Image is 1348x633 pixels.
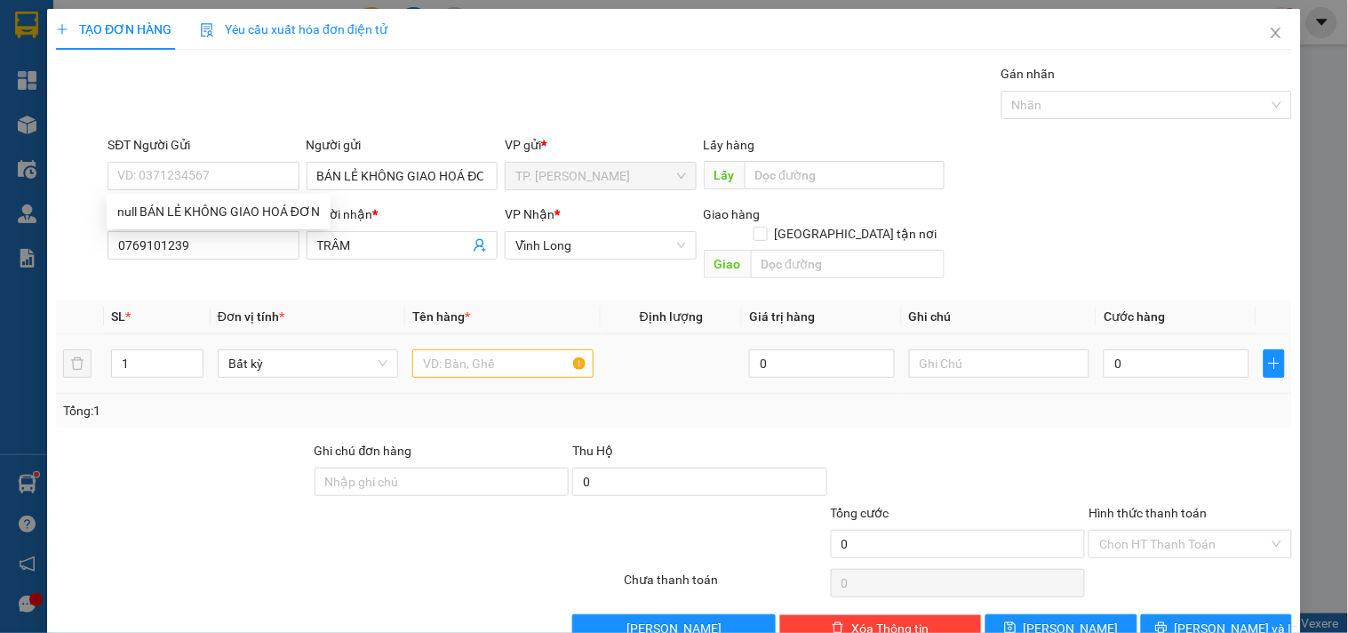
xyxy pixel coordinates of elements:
[307,204,498,224] div: Người nhận
[63,349,92,378] button: delete
[1089,506,1207,520] label: Hình thức thanh toán
[1104,309,1165,324] span: Cước hàng
[315,444,412,458] label: Ghi chú đơn hàng
[831,506,889,520] span: Tổng cước
[751,250,945,278] input: Dọc đường
[909,349,1089,378] input: Ghi Chú
[200,23,214,37] img: icon
[107,197,331,226] div: null BÁN LẺ KHÔNG GIAO HOÁ ĐƠN
[63,401,522,421] div: Tổng: 1
[622,570,828,601] div: Chưa thanh toán
[200,22,387,36] span: Yêu cầu xuất hóa đơn điện tử
[704,207,761,221] span: Giao hàng
[473,238,487,252] span: user-add
[228,350,387,377] span: Bất kỳ
[307,135,498,155] div: Người gửi
[111,309,125,324] span: SL
[1001,67,1056,81] label: Gán nhãn
[505,135,696,155] div: VP gửi
[704,161,745,189] span: Lấy
[9,9,258,76] li: [PERSON_NAME] - 0931936768
[704,138,755,152] span: Lấy hàng
[412,309,470,324] span: Tên hàng
[902,300,1097,334] th: Ghi chú
[1264,349,1285,378] button: plus
[56,23,68,36] span: plus
[56,22,171,36] span: TẠO ĐƠN HÀNG
[1269,26,1283,40] span: close
[505,207,554,221] span: VP Nhận
[412,349,593,378] input: VD: Bàn, Ghế
[9,9,71,71] img: logo.jpg
[117,202,320,221] div: null BÁN LẺ KHÔNG GIAO HOÁ ĐƠN
[123,96,236,116] li: VP Vĩnh Long
[749,349,895,378] input: 0
[1251,9,1301,59] button: Close
[123,119,135,132] span: environment
[1264,357,1284,371] span: plus
[745,161,945,189] input: Dọc đường
[108,135,299,155] div: SĐT Người Gửi
[315,468,570,496] input: Ghi chú đơn hàng
[515,232,685,259] span: Vĩnh Long
[704,250,751,278] span: Giao
[123,118,218,172] b: 107/1 , Đường 2/9 P1, TP Vĩnh Long
[768,224,945,244] span: [GEOGRAPHIC_DATA] tận nơi
[572,444,613,458] span: Thu Hộ
[218,309,284,324] span: Đơn vị tính
[9,96,123,135] li: VP TP. [PERSON_NAME]
[515,163,685,189] span: TP. Hồ Chí Minh
[749,309,815,324] span: Giá trị hàng
[640,309,703,324] span: Định lượng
